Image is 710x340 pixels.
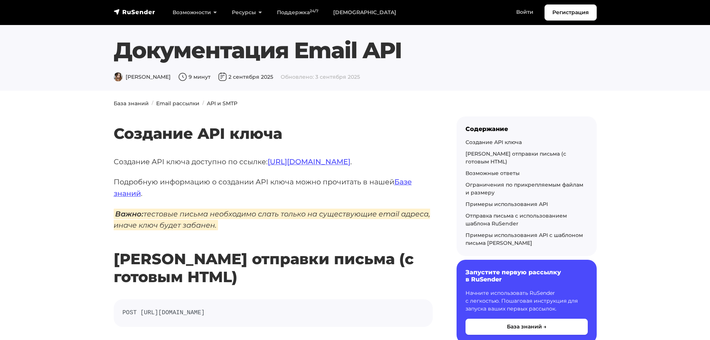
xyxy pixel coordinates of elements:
div: Содержание [466,125,588,132]
a: Ресурсы [224,5,269,20]
a: Поддержка24/7 [269,5,326,20]
img: RuSender [114,8,155,16]
a: Примеры использования API [466,201,548,208]
h2: [PERSON_NAME] отправки письма (с готовым HTML) [114,228,433,286]
a: API и SMTP [207,100,237,107]
h1: Документация Email API [114,37,597,64]
img: Время чтения [178,72,187,81]
p: Начните использовать RuSender с легкостью. Пошаговая инструкция для запуска ваших первых рассылок. [466,289,588,313]
p: Подробную информацию о создании API ключа можно прочитать в нашей . [114,176,433,199]
a: Войти [509,4,541,20]
a: База знаний [114,100,149,107]
a: [URL][DOMAIN_NAME] [268,157,350,166]
a: Создание API ключа [466,139,522,146]
span: 9 минут [178,74,211,80]
a: Регистрация [545,4,597,21]
a: Примеры использования API с шаблоном письма [PERSON_NAME] [466,232,583,246]
a: Возможности [165,5,224,20]
a: [PERSON_NAME] отправки письма (с готовым HTML) [466,150,566,165]
span: [PERSON_NAME] [114,74,171,80]
strong: Важно: [115,209,143,218]
span: 2 сентября 2025 [218,74,273,80]
span: Обновлено: 3 сентября 2025 [281,74,360,80]
a: Ограничения по прикрепляемым файлам и размеру [466,181,583,196]
img: Дата публикации [218,72,227,81]
nav: breadcrumb [109,100,601,107]
sup: 24/7 [310,9,318,13]
a: Базе знаний [114,177,412,198]
a: Email рассылки [156,100,199,107]
h2: Создание API ключа [114,103,433,143]
em: тестовые письма необходимо слать только на существующие email адреса, иначе ключ будет забанен. [114,209,430,231]
a: Возможные ответы [466,170,520,177]
button: База знаний → [466,319,588,335]
a: Отправка письма с использованием шаблона RuSender [466,212,567,227]
a: [DEMOGRAPHIC_DATA] [326,5,404,20]
h6: Запустите первую рассылку в RuSender [466,269,588,283]
p: Создание API ключа доступно по ссылке: . [114,156,433,168]
code: POST [URL][DOMAIN_NAME] [123,308,424,318]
